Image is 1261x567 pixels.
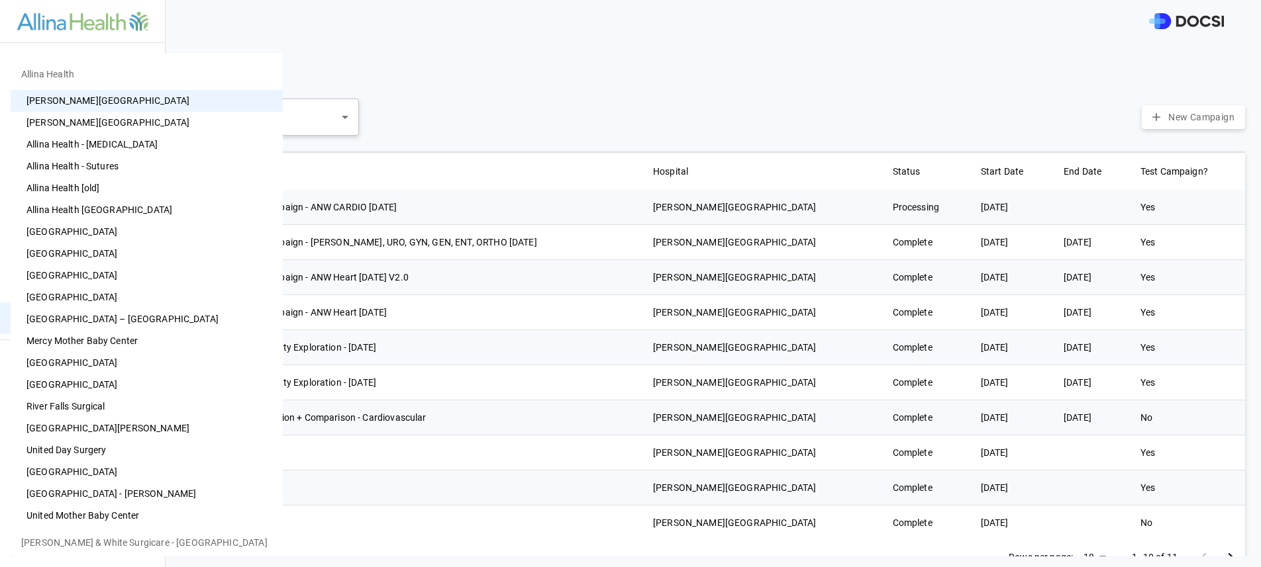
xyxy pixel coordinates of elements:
li: [GEOGRAPHIC_DATA] – [GEOGRAPHIC_DATA] [11,308,283,330]
li: [PERSON_NAME][GEOGRAPHIC_DATA] [11,112,283,134]
li: [GEOGRAPHIC_DATA] - [PERSON_NAME] [11,483,283,505]
li: [GEOGRAPHIC_DATA] [11,221,283,243]
li: [GEOGRAPHIC_DATA] [11,374,283,396]
li: [GEOGRAPHIC_DATA] [11,265,283,286]
li: Allina Health - [MEDICAL_DATA] [11,134,283,155]
li: River Falls Surgical [11,396,283,417]
li: United Mother Baby Center [11,505,283,527]
li: [PERSON_NAME] & White Surgicare - [GEOGRAPHIC_DATA] [11,527,283,558]
li: United Day Surgery [11,439,283,461]
li: Mercy Mother Baby Center [11,330,283,352]
li: [GEOGRAPHIC_DATA] [11,352,283,374]
li: [GEOGRAPHIC_DATA] [11,461,283,483]
li: [PERSON_NAME][GEOGRAPHIC_DATA] [11,90,283,112]
li: [GEOGRAPHIC_DATA] [11,243,283,265]
li: Allina Health - Sutures [11,155,283,177]
li: Allina Health [GEOGRAPHIC_DATA] [11,199,283,221]
li: Allina Health [old] [11,177,283,199]
li: [GEOGRAPHIC_DATA][PERSON_NAME] [11,417,283,439]
li: Allina Health [11,58,283,90]
li: [GEOGRAPHIC_DATA] [11,286,283,308]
